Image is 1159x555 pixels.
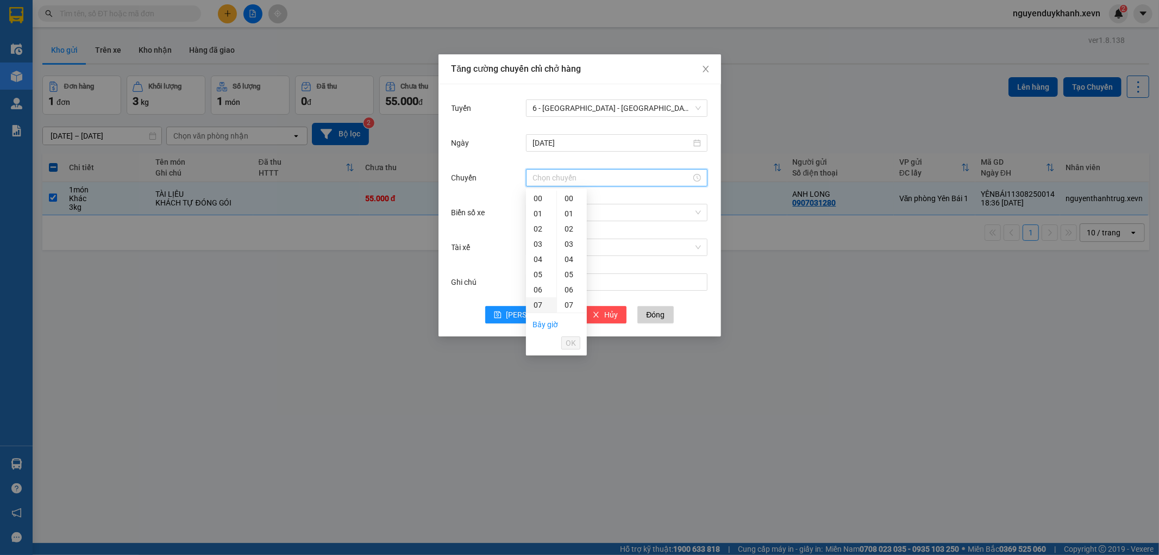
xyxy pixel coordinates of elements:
input: Biển số xe [532,204,693,221]
input: Tài xế [532,239,693,255]
div: 03 [557,236,587,252]
span: Hủy [604,309,618,321]
input: Ngày [532,137,691,149]
label: Biển số xe [452,208,491,217]
label: Ngày [452,139,475,147]
div: 00 [526,191,556,206]
span: Đóng [646,309,665,321]
div: Tăng cường chuyến chỉ chở hàng [452,63,708,75]
button: save[PERSON_NAME] [485,306,573,323]
button: closeHủy [584,306,627,323]
input: Chuyến [532,172,691,184]
span: close [592,311,600,320]
button: Đóng [637,306,673,323]
div: 04 [557,252,587,267]
div: 04 [526,252,556,267]
div: 01 [526,206,556,221]
div: 03 [526,236,556,252]
label: Ghi chú [452,278,483,286]
a: Bây giờ [532,320,558,329]
div: 00 [557,191,587,206]
div: 07 [526,297,556,313]
input: Ghi chú [526,273,707,291]
div: 05 [557,267,587,282]
button: Close [691,54,721,85]
span: [PERSON_NAME] [506,309,564,321]
label: Tuyến [452,104,477,113]
div: 06 [526,282,556,297]
div: 02 [557,221,587,236]
span: 6 - Yên Bái - Hà Đông [532,100,701,116]
label: Tài xế [452,243,476,252]
label: Chuyến [452,173,483,182]
div: 02 [526,221,556,236]
button: OK [561,336,580,350]
div: 01 [557,206,587,221]
div: 06 [557,282,587,297]
span: save [494,311,502,320]
span: close [701,65,710,73]
div: 07 [557,297,587,313]
div: 05 [526,267,556,282]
